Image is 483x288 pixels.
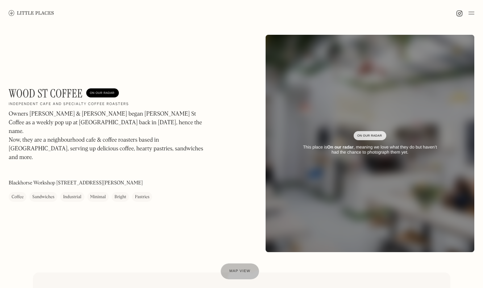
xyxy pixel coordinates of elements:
div: Pastries [135,193,149,201]
div: Sandwiches [32,193,54,201]
p: Owners [PERSON_NAME] & [PERSON_NAME] began [PERSON_NAME] St Coffee as a weekly pop up at [GEOGRAP... [9,110,204,162]
div: Bright [114,193,126,201]
p: ‍ [9,166,204,174]
a: Map view [221,263,259,279]
h2: Independent cafe and specialty coffee roasters [9,102,129,107]
span: Map view [229,269,250,273]
p: Blackhorse Workshop [STREET_ADDRESS][PERSON_NAME] [9,179,143,187]
div: On Our Radar [90,89,115,97]
strong: On our radar [327,145,354,150]
div: Industrial [63,193,81,201]
div: Minimal [90,193,106,201]
h1: Wood St Coffee [9,87,83,100]
div: On Our Radar [357,132,383,139]
div: Coffee [12,193,24,201]
div: This place is , meaning we love what they do but haven’t had the chance to photograph them yet. [299,145,441,155]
